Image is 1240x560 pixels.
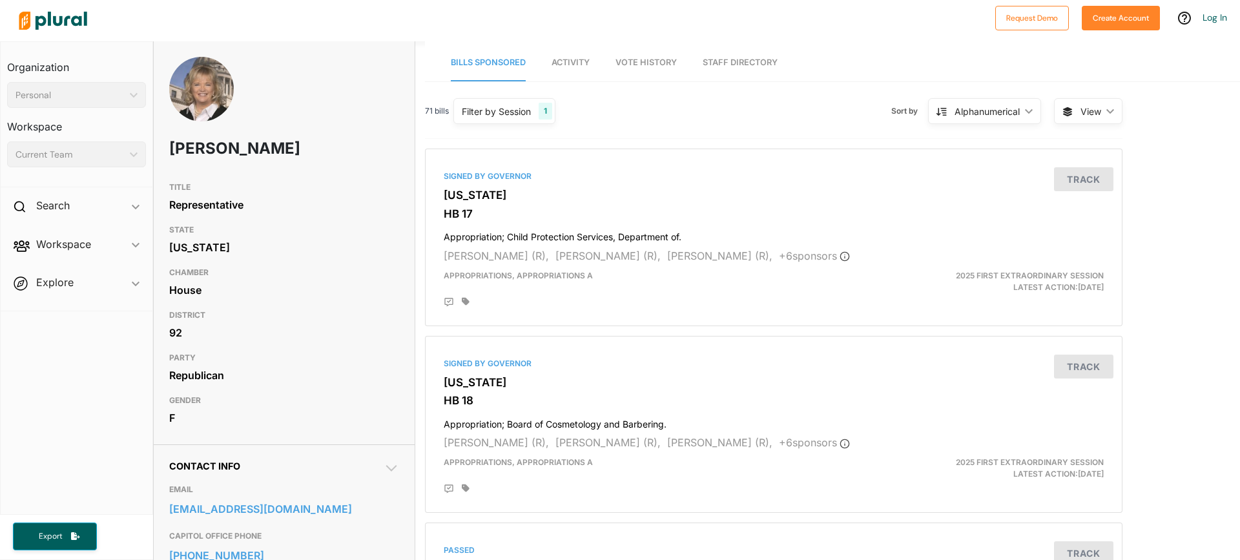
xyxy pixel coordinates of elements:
[615,45,677,81] a: Vote History
[615,57,677,67] span: Vote History
[425,105,449,117] span: 71 bills
[955,105,1020,118] div: Alphanumerical
[444,189,1104,202] h3: [US_STATE]
[462,105,531,118] div: Filter by Session
[169,528,399,544] h3: CAPITOL OFFICE PHONE
[1080,105,1101,118] span: View
[995,10,1069,24] a: Request Demo
[15,148,125,161] div: Current Team
[555,249,661,262] span: [PERSON_NAME] (R),
[887,270,1113,293] div: Latest Action: [DATE]
[1054,167,1113,191] button: Track
[30,531,71,542] span: Export
[169,57,234,143] img: Headshot of Becky Currie
[444,207,1104,220] h3: HB 17
[779,249,850,262] span: + 6 sponsor s
[444,271,593,280] span: Appropriations, Appropriations A
[667,436,772,449] span: [PERSON_NAME] (R),
[956,457,1104,467] span: 2025 First Extraordinary Session
[169,408,399,428] div: F
[444,376,1104,389] h3: [US_STATE]
[995,6,1069,30] button: Request Demo
[169,129,307,168] h1: [PERSON_NAME]
[1203,12,1227,23] a: Log In
[444,249,549,262] span: [PERSON_NAME] (R),
[891,105,928,117] span: Sort by
[15,88,125,102] div: Personal
[169,482,399,497] h3: EMAIL
[1082,6,1160,30] button: Create Account
[451,45,526,81] a: Bills Sponsored
[169,280,399,300] div: House
[169,238,399,257] div: [US_STATE]
[169,366,399,385] div: Republican
[444,358,1104,369] div: Signed by Governor
[444,225,1104,243] h4: Appropriation; Child Protection Services, Department of.
[444,413,1104,430] h4: Appropriation; Board of Cosmetology and Barbering.
[169,180,399,195] h3: TITLE
[539,103,552,119] div: 1
[169,323,399,342] div: 92
[552,57,590,67] span: Activity
[444,297,454,307] div: Add Position Statement
[462,484,470,493] div: Add tags
[36,198,70,213] h2: Search
[169,265,399,280] h3: CHAMBER
[956,271,1104,280] span: 2025 First Extraordinary Session
[444,457,593,467] span: Appropriations, Appropriations A
[169,307,399,323] h3: DISTRICT
[7,108,146,136] h3: Workspace
[1054,355,1113,379] button: Track
[444,484,454,494] div: Add Position Statement
[169,393,399,408] h3: GENDER
[462,297,470,306] div: Add tags
[169,350,399,366] h3: PARTY
[703,45,778,81] a: Staff Directory
[169,195,399,214] div: Representative
[444,436,549,449] span: [PERSON_NAME] (R),
[444,171,1104,182] div: Signed by Governor
[451,57,526,67] span: Bills Sponsored
[779,436,850,449] span: + 6 sponsor s
[887,457,1113,480] div: Latest Action: [DATE]
[13,523,97,550] button: Export
[444,394,1104,407] h3: HB 18
[444,544,1104,556] div: Passed
[169,499,399,519] a: [EMAIL_ADDRESS][DOMAIN_NAME]
[169,222,399,238] h3: STATE
[1082,10,1160,24] a: Create Account
[667,249,772,262] span: [PERSON_NAME] (R),
[552,45,590,81] a: Activity
[7,48,146,77] h3: Organization
[169,461,240,472] span: Contact Info
[555,436,661,449] span: [PERSON_NAME] (R),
